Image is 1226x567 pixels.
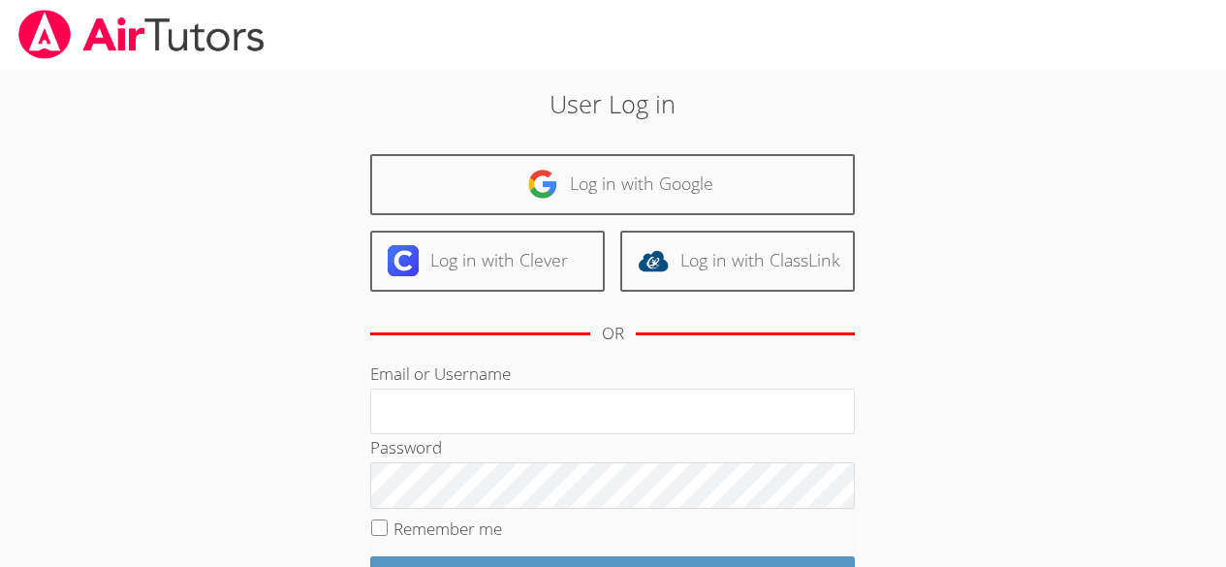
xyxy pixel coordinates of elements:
[370,436,442,458] label: Password
[370,362,511,385] label: Email or Username
[527,169,558,200] img: google-logo-50288ca7cdecda66e5e0955fdab243c47b7ad437acaf1139b6f446037453330a.svg
[388,245,419,276] img: clever-logo-6eab21bc6e7a338710f1a6ff85c0baf02591cd810cc4098c63d3a4b26e2feb20.svg
[602,320,624,348] div: OR
[16,10,267,59] img: airtutors_banner-c4298cdbf04f3fff15de1276eac7730deb9818008684d7c2e4769d2f7ddbe033.png
[370,154,855,215] a: Log in with Google
[393,518,502,540] label: Remember me
[638,245,669,276] img: classlink-logo-d6bb404cc1216ec64c9a2012d9dc4662098be43eaf13dc465df04b49fa7ab582.svg
[370,231,605,292] a: Log in with Clever
[620,231,855,292] a: Log in with ClassLink
[282,85,944,122] h2: User Log in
